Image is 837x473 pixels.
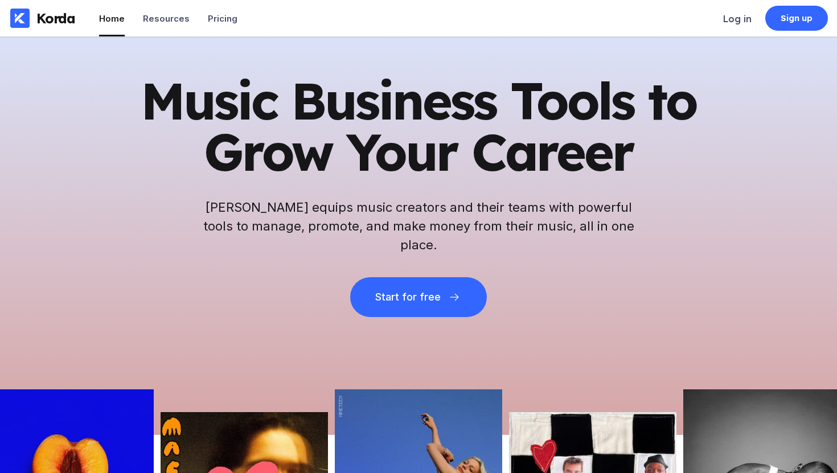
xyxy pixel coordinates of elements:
[36,10,75,27] div: Korda
[765,6,828,31] a: Sign up
[723,13,752,24] div: Log in
[99,13,125,24] div: Home
[375,291,440,303] div: Start for free
[350,277,487,317] button: Start for free
[143,13,190,24] div: Resources
[139,75,698,178] h1: Music Business Tools to Grow Your Career
[208,13,237,24] div: Pricing
[202,198,635,254] h2: [PERSON_NAME] equips music creators and their teams with powerful tools to manage, promote, and m...
[781,13,813,24] div: Sign up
